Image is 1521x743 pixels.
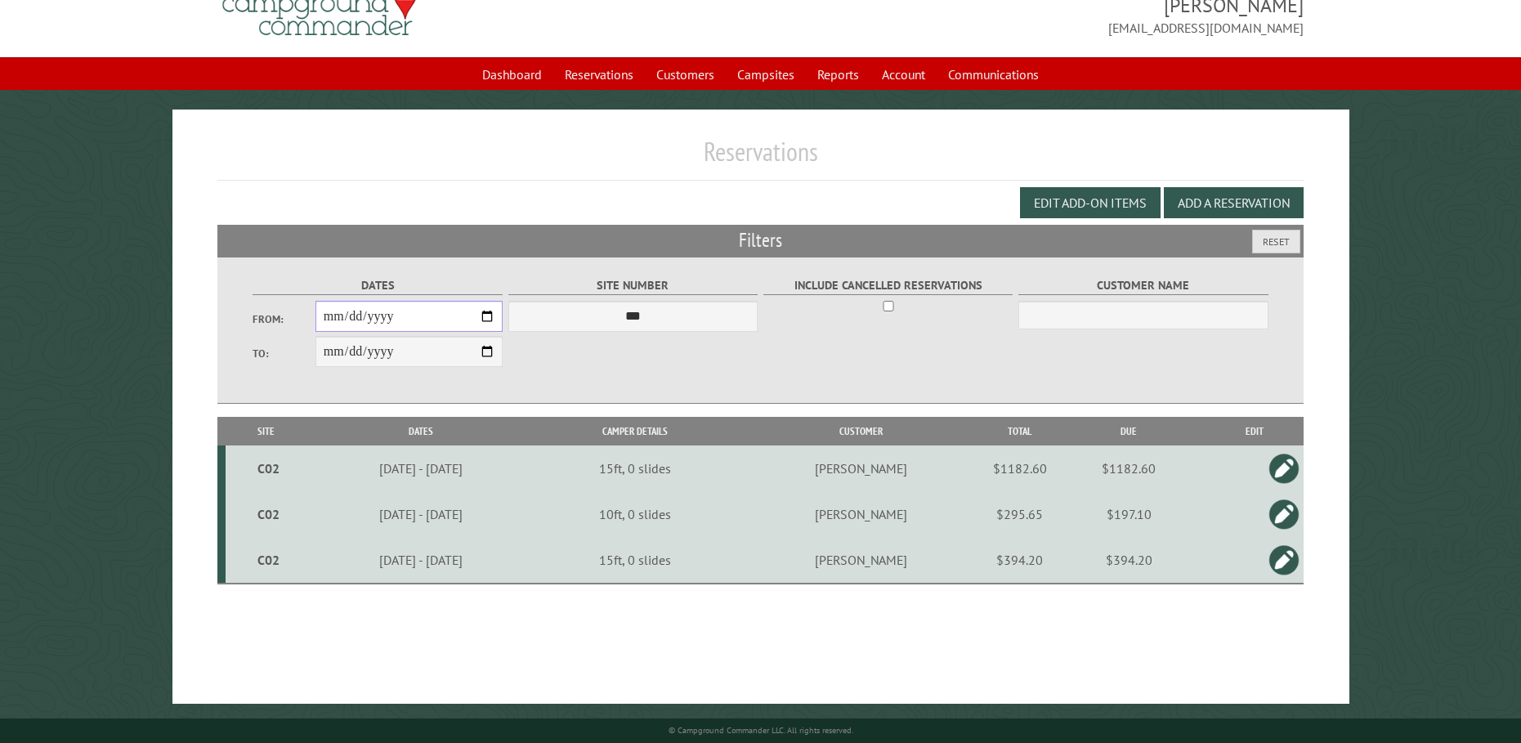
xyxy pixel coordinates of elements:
th: Customer [735,417,987,445]
td: $1182.60 [987,445,1053,491]
h1: Reservations [217,136,1303,181]
label: Site Number [508,276,758,295]
a: Communications [938,59,1049,90]
label: Include Cancelled Reservations [763,276,1013,295]
td: [PERSON_NAME] [735,491,987,537]
td: [PERSON_NAME] [735,537,987,584]
a: Reservations [555,59,643,90]
a: Account [872,59,935,90]
a: Customers [646,59,724,90]
label: From: [253,311,315,327]
small: © Campground Commander LLC. All rights reserved. [669,725,853,736]
button: Reset [1252,230,1300,253]
h2: Filters [217,225,1303,256]
th: Dates [306,417,535,445]
td: $394.20 [987,537,1053,584]
button: Add a Reservation [1164,187,1304,218]
td: $394.20 [1053,537,1206,584]
div: [DATE] - [DATE] [309,552,533,568]
a: Reports [807,59,869,90]
div: C02 [232,506,304,522]
label: Dates [253,276,503,295]
td: 15ft, 0 slides [535,445,735,491]
th: Camper Details [535,417,735,445]
th: Due [1053,417,1206,445]
td: $197.10 [1053,491,1206,537]
td: $1182.60 [1053,445,1206,491]
a: Dashboard [472,59,552,90]
th: Edit [1206,417,1304,445]
label: To: [253,346,315,361]
label: Customer Name [1018,276,1268,295]
td: 10ft, 0 slides [535,491,735,537]
th: Total [987,417,1053,445]
button: Edit Add-on Items [1020,187,1161,218]
div: [DATE] - [DATE] [309,460,533,477]
th: Site [226,417,306,445]
td: [PERSON_NAME] [735,445,987,491]
div: [DATE] - [DATE] [309,506,533,522]
div: C02 [232,460,304,477]
td: $295.65 [987,491,1053,537]
a: Campsites [727,59,804,90]
div: C02 [232,552,304,568]
td: 15ft, 0 slides [535,537,735,584]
